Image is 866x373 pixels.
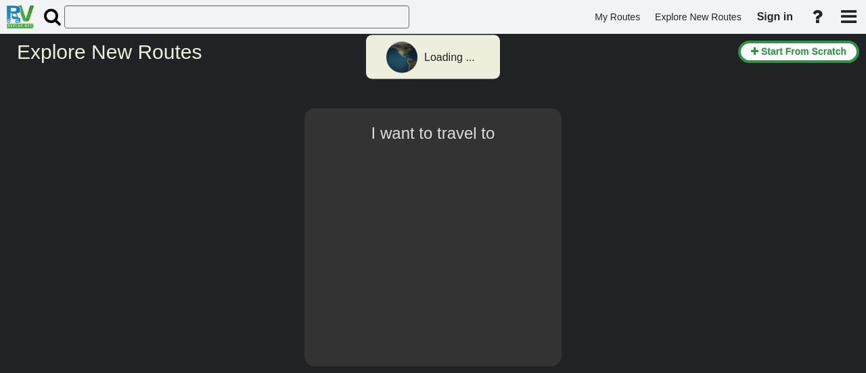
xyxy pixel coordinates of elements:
h2: Explore New Routes [17,41,728,63]
a: Sign in [751,3,799,31]
div: Loading ... [424,50,475,66]
span: Sign in [757,11,793,22]
a: My Routes [589,4,646,30]
button: Start From Scratch [738,41,859,63]
span: My Routes [595,12,640,22]
img: RvPlanetLogo.png [7,5,34,28]
span: Explore New Routes [655,12,742,22]
a: Explore New Routes [649,4,748,30]
span: I want to travel to [371,124,495,142]
span: Start From Scratch [761,46,846,57]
